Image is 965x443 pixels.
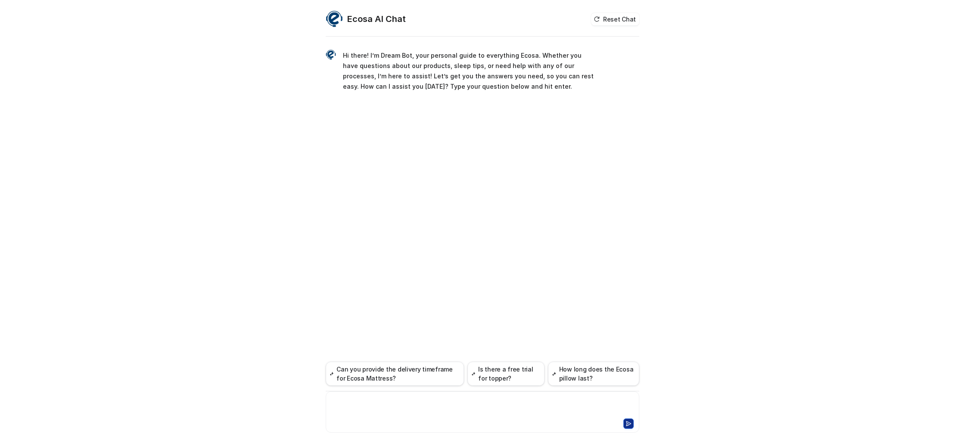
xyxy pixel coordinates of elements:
[467,362,545,386] button: Is there a free trial for topper?
[591,13,639,25] button: Reset Chat
[326,10,343,28] img: Widget
[548,362,639,386] button: How long does the Ecosa pillow last?
[343,50,595,92] p: Hi there! I’m Dream Bot, your personal guide to everything Ecosa. Whether you have questions abou...
[326,50,336,60] img: Widget
[347,13,406,25] h2: Ecosa AI Chat
[326,362,464,386] button: Can you provide the delivery timeframe for Ecosa Mattress?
